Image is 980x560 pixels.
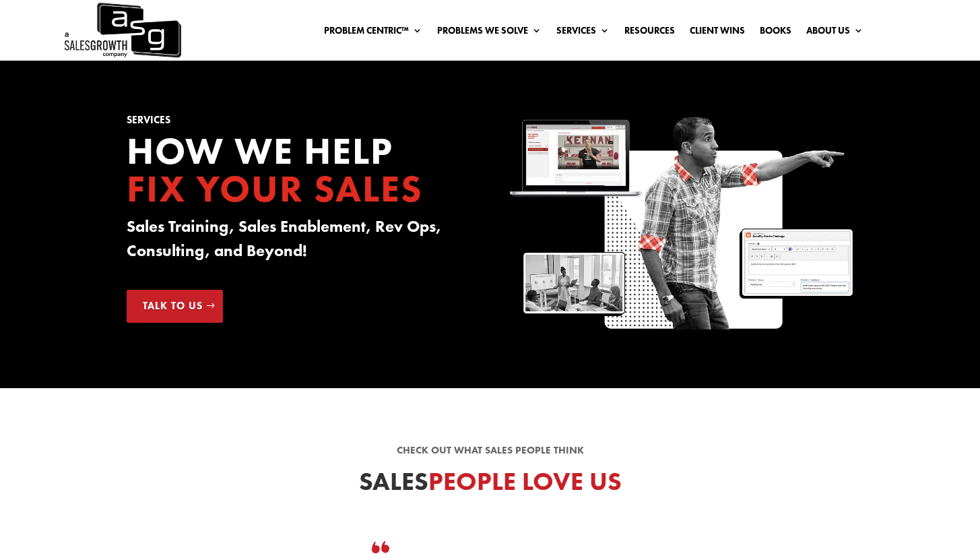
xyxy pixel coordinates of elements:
[127,290,223,323] a: Talk to Us
[428,465,622,497] span: People Love Us
[510,115,853,334] img: Sales Growth Keenan
[127,132,470,214] h2: How we Help
[760,26,791,40] a: Books
[127,214,470,270] h3: Sales Training, Sales Enablement, Rev Ops, Consulting, and Beyond!
[127,469,854,501] h2: Sales
[556,26,610,40] a: Services
[437,26,542,40] a: Problems We Solve
[624,26,675,40] a: Resources
[324,26,422,40] a: Problem Centric™
[690,26,745,40] a: Client Wins
[127,443,854,459] p: Check out what sales people think
[806,26,863,40] a: About Us
[127,164,423,213] span: Fix your Sales
[127,115,470,132] h1: Services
